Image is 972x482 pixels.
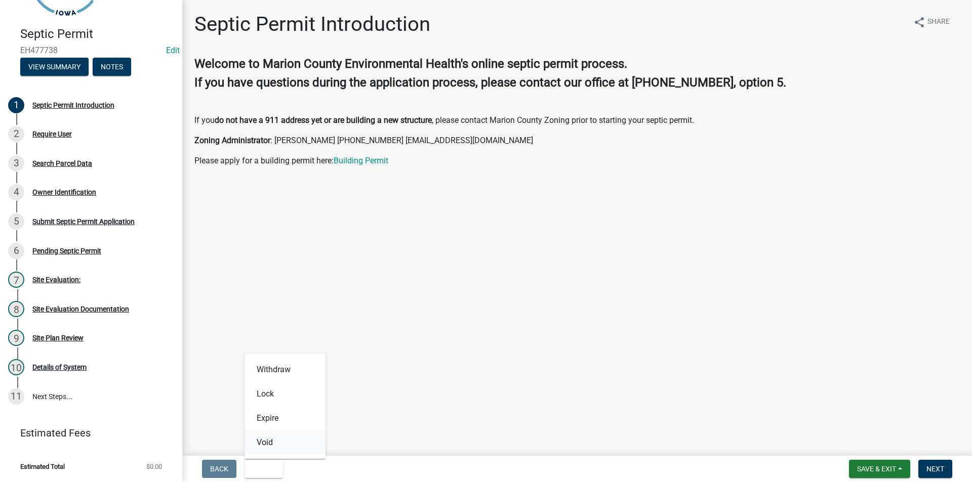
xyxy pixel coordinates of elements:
div: 9 [8,330,24,346]
button: View Summary [20,58,89,76]
span: $0.00 [146,463,162,470]
strong: Zoning Administrator [194,136,270,145]
button: shareShare [905,12,958,32]
strong: If you have questions during the application process, please contact our office at [PHONE_NUMBER]... [194,75,786,90]
span: Share [927,16,950,28]
strong: do not have a 911 address yet or are building a new structure [215,115,432,125]
button: Void [245,460,283,478]
div: 4 [8,184,24,200]
div: Pending Septic Permit [32,247,101,254]
button: Notes [93,58,131,76]
button: Withdraw [245,358,326,382]
span: Save & Exit [857,465,896,473]
p: If you , please contact Marion County Zoning prior to starting your septic permit. [194,114,960,126]
h1: Septic Permit Introduction [194,12,430,36]
a: Edit [166,46,180,55]
span: Void [253,465,269,473]
button: Save & Exit [849,460,910,478]
button: Lock [245,382,326,406]
button: Next [918,460,952,478]
div: Owner Identification [32,189,96,196]
span: Estimated Total [20,463,65,470]
p: Please apply for a building permit here: [194,155,960,167]
div: Details of System [32,364,87,371]
div: Site Evaluation Documentation [32,305,129,313]
div: Require User [32,130,72,138]
div: 3 [8,155,24,171]
wm-modal-confirm: Summary [20,63,89,71]
a: Estimated Fees [8,423,166,443]
div: Submit Septic Permit Application [32,218,135,225]
div: Void [245,354,326,459]
div: Search Parcel Data [32,160,92,167]
div: 1 [8,97,24,113]
div: Septic Permit Introduction [32,102,114,109]
span: Next [926,465,944,473]
div: Site Evaluation: [32,276,80,283]
wm-modal-confirm: Notes [93,63,131,71]
div: 8 [8,301,24,317]
div: 11 [8,388,24,405]
p: : [PERSON_NAME] [PHONE_NUMBER] [EMAIL_ADDRESS][DOMAIN_NAME] [194,135,960,147]
h4: Septic Permit [20,27,174,41]
div: 10 [8,359,24,375]
div: 5 [8,213,24,230]
div: Site Plan Review [32,334,84,341]
div: 7 [8,272,24,288]
div: 6 [8,243,24,259]
span: EH477738 [20,46,162,55]
span: Back [210,465,228,473]
a: Building Permit [334,156,388,165]
wm-modal-confirm: Edit Application Number [166,46,180,55]
button: Void [245,430,326,455]
button: Back [202,460,236,478]
div: 2 [8,126,24,142]
strong: Welcome to Marion County Environmental Health's online septic permit process. [194,57,627,71]
i: share [913,16,925,28]
button: Expire [245,406,326,430]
